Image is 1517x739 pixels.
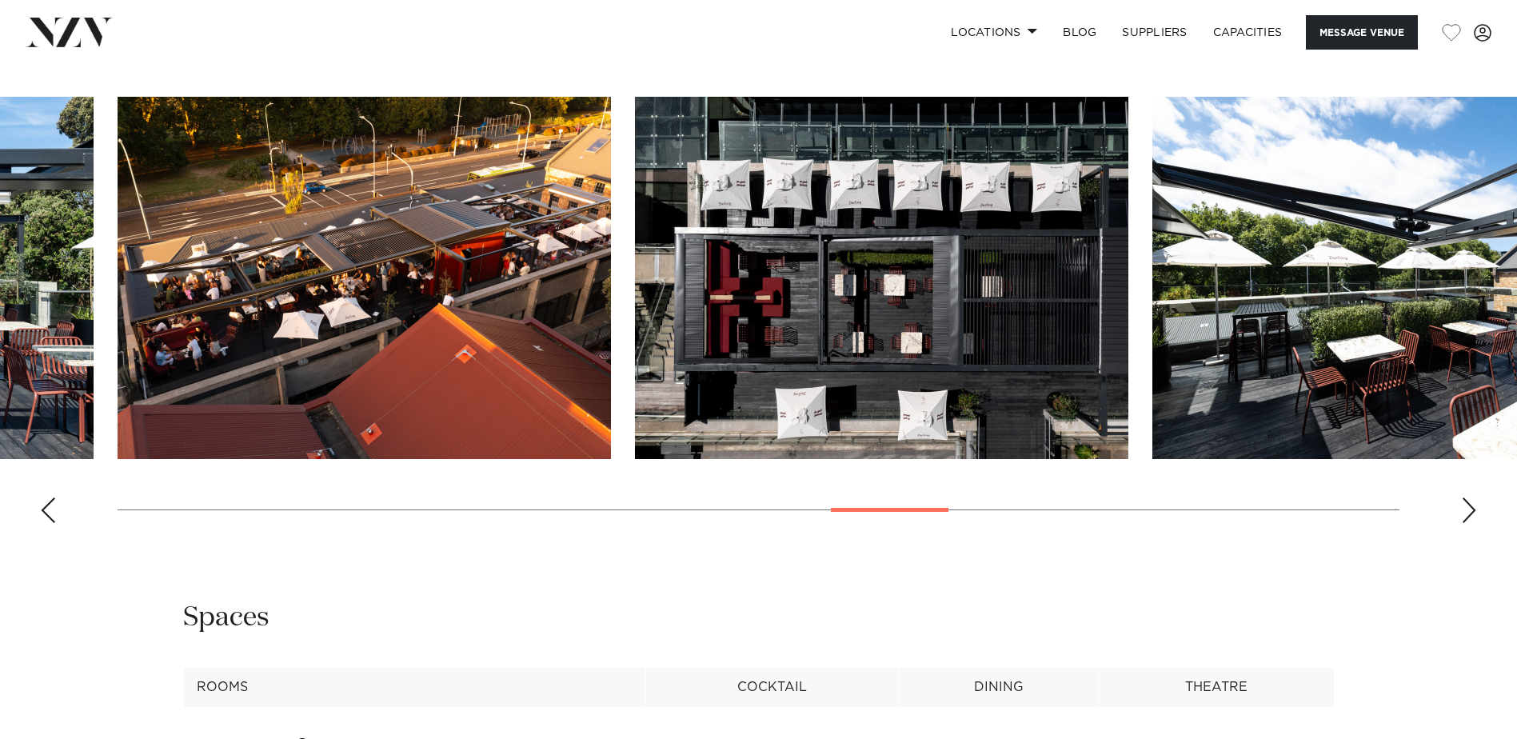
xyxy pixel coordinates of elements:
button: Message Venue [1306,15,1418,50]
th: Cocktail [645,668,899,707]
img: nzv-logo.png [26,18,113,46]
a: BLOG [1050,15,1109,50]
img: Darling on Drake rooftop from above [635,97,1128,459]
a: Locations [938,15,1050,50]
th: Rooms [183,668,645,707]
h2: Spaces [183,600,269,636]
img: Darling on Drake rooftop at sunset [118,97,611,459]
th: Theatre [1100,668,1334,707]
swiper-slide: 16 / 27 [118,97,611,459]
a: SUPPLIERS [1109,15,1200,50]
th: Dining [899,668,1100,707]
swiper-slide: 17 / 27 [635,97,1128,459]
a: Capacities [1200,15,1295,50]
